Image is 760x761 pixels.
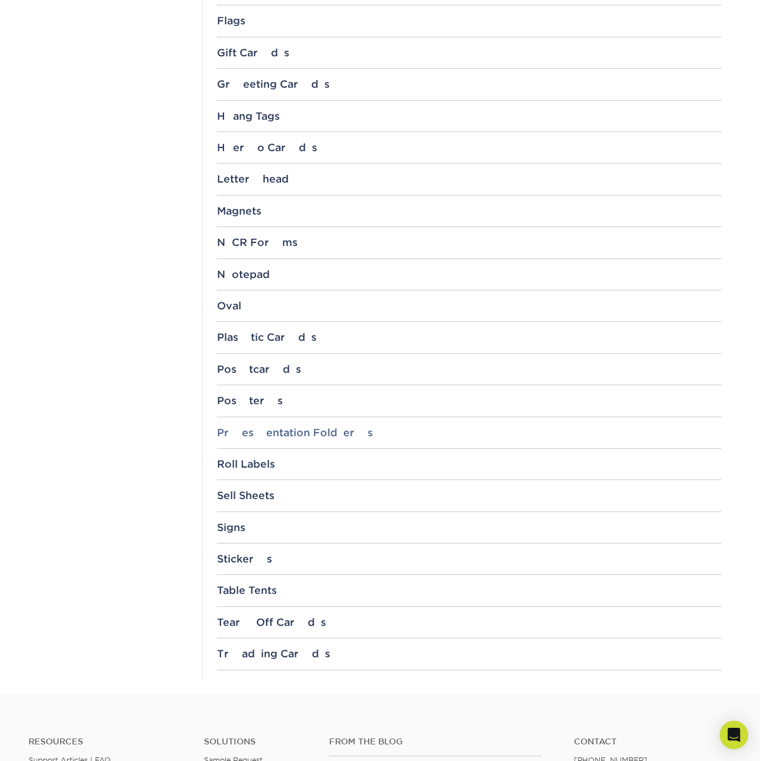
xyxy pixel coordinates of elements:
[217,47,721,59] div: Gift Cards
[217,363,721,375] div: Postcards
[217,15,721,27] div: Flags
[217,78,721,90] div: Greeting Cards
[217,173,721,185] div: Letterhead
[217,236,721,248] div: NCR Forms
[720,721,748,749] div: Open Intercom Messenger
[217,110,721,122] div: Hang Tags
[217,331,721,343] div: Plastic Cards
[217,522,721,533] div: Signs
[28,737,186,747] h4: Resources
[217,584,721,596] div: Table Tents
[217,553,721,565] div: Stickers
[217,142,721,154] div: Hero Cards
[204,737,311,747] h4: Solutions
[217,205,721,217] div: Magnets
[217,300,721,312] div: Oval
[217,616,721,628] div: Tear Off Cards
[217,458,721,470] div: Roll Labels
[3,725,101,757] iframe: Google Customer Reviews
[217,427,721,439] div: Presentation Folders
[329,737,542,747] h4: From the Blog
[217,648,721,660] div: Trading Cards
[217,395,721,407] div: Posters
[574,737,732,747] a: Contact
[217,268,721,280] div: Notepad
[217,490,721,501] div: Sell Sheets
